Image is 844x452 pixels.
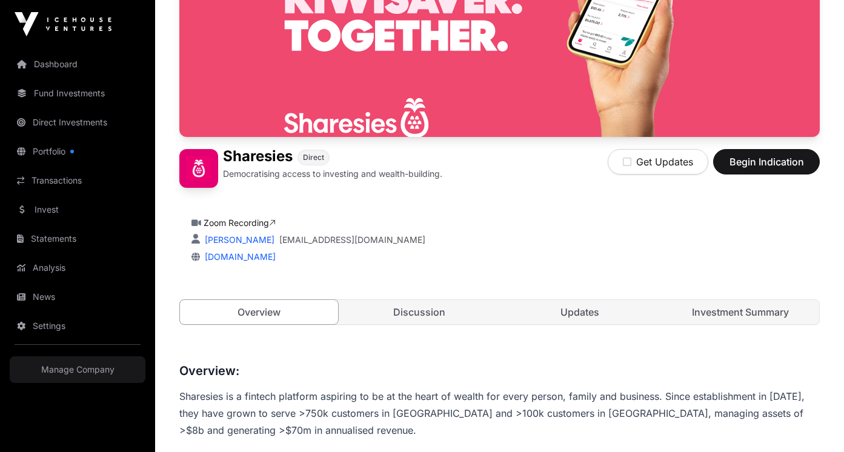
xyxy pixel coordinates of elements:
[223,168,442,180] p: Democratising access to investing and wealth-building.
[10,109,145,136] a: Direct Investments
[179,388,820,439] p: Sharesies is a fintech platform aspiring to be at the heart of wealth for every person, family an...
[179,149,218,188] img: Sharesies
[179,299,339,325] a: Overview
[10,254,145,281] a: Analysis
[10,196,145,223] a: Invest
[204,218,276,228] a: Zoom Recording
[279,234,425,246] a: [EMAIL_ADDRESS][DOMAIN_NAME]
[728,155,805,169] span: Begin Indication
[303,153,324,162] span: Direct
[783,394,844,452] iframe: Chat Widget
[10,51,145,78] a: Dashboard
[202,234,274,245] a: [PERSON_NAME]
[661,300,819,324] a: Investment Summary
[608,149,708,174] button: Get Updates
[10,284,145,310] a: News
[223,149,293,165] h1: Sharesies
[10,356,145,383] a: Manage Company
[200,251,276,262] a: [DOMAIN_NAME]
[10,313,145,339] a: Settings
[10,225,145,252] a: Statements
[341,300,499,324] a: Discussion
[180,300,819,324] nav: Tabs
[10,138,145,165] a: Portfolio
[15,12,111,36] img: Icehouse Ventures Logo
[501,300,659,324] a: Updates
[713,161,820,173] a: Begin Indication
[179,361,820,381] h3: Overview:
[10,80,145,107] a: Fund Investments
[10,167,145,194] a: Transactions
[713,149,820,174] button: Begin Indication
